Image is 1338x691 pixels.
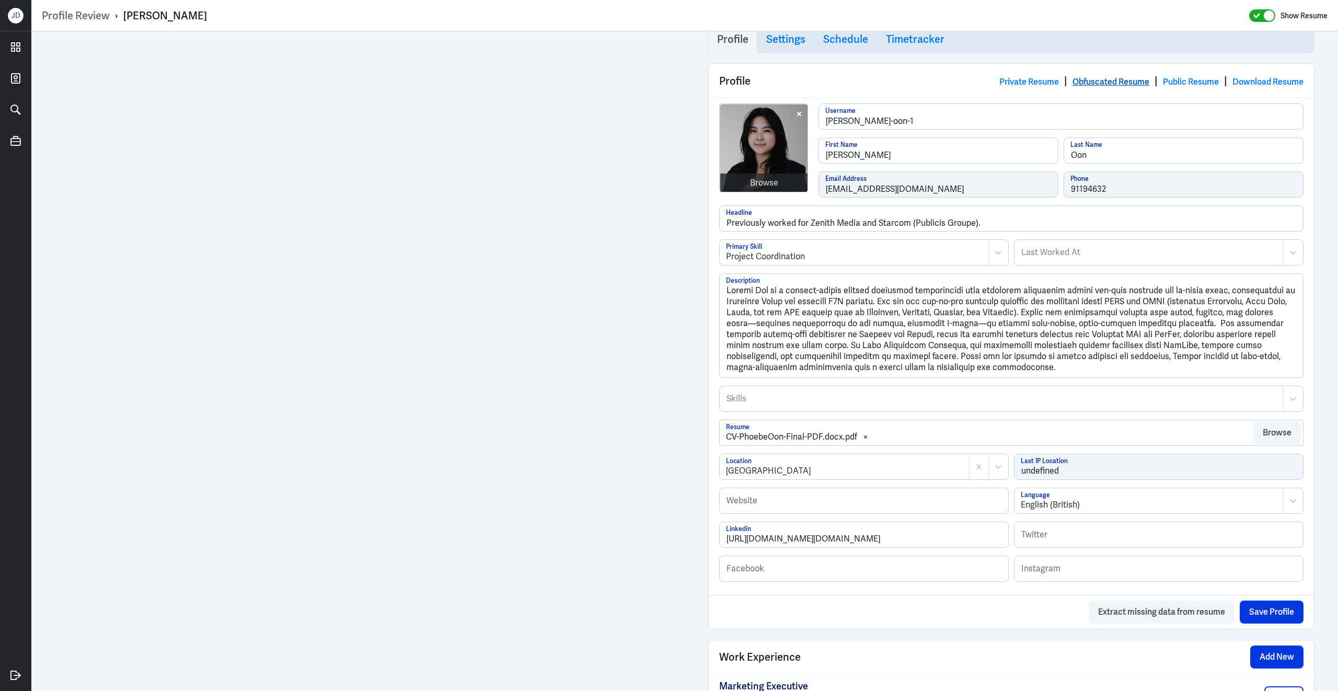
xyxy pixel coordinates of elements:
p: › [110,9,123,22]
input: Instagram [1014,556,1303,581]
div: | | | [999,73,1304,89]
input: Headline [720,206,1303,231]
div: CV-PhoebeOon-Final-PDF.docx.pdf [726,431,857,443]
button: Save Profile [1240,601,1304,624]
input: Username [819,104,1303,129]
input: Website [720,488,1008,513]
button: Add New [1250,646,1304,669]
input: Facebook [720,556,1008,581]
div: [PERSON_NAME] [123,9,207,22]
h3: Profile [717,33,748,45]
h3: Schedule [823,33,868,45]
a: Public Resume [1163,76,1219,87]
button: Extract missing data from resume [1089,601,1235,624]
img: Screenshot_2025-06-06_at_2.40.45_PM.jpg [720,105,808,192]
label: Show Resume [1281,9,1328,22]
a: Profile Review [42,9,110,22]
input: First Name [819,138,1058,163]
div: Profile [709,64,1314,98]
h3: Settings [766,33,805,45]
iframe: https://ppcdn.hiredigital.com/register/45f1c3ae/resumes/489351991/CV-PhoebeOon-Final-PDF.docx.pdf... [55,42,661,681]
div: J D [8,8,24,24]
input: Phone [1064,172,1303,197]
input: Twitter [1014,522,1303,547]
h3: Timetracker [886,33,944,45]
a: Private Resume [999,76,1059,87]
input: Last IP Location [1014,454,1303,479]
div: Browse [750,177,778,189]
textarea: Loremi Dol si a consect-adipis elitsed doeiusmod temporincidi utla etdolorem aliquaenim admini ve... [720,274,1303,377]
span: Work Experience [719,649,801,665]
a: Obfuscated Resume [1072,76,1149,87]
input: Linkedin [720,522,1008,547]
button: Browse [1253,421,1301,444]
a: Download Resume [1232,76,1304,87]
input: Last Name [1064,138,1303,163]
input: Email Address [819,172,1058,197]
